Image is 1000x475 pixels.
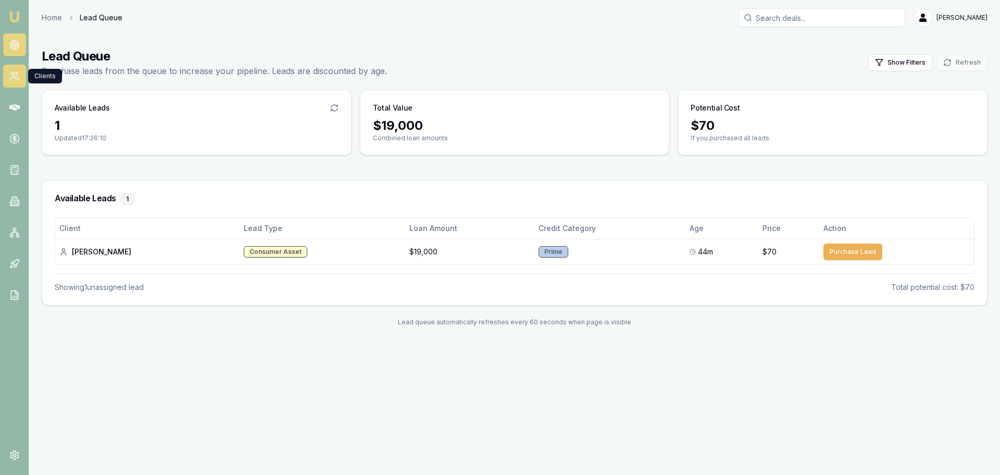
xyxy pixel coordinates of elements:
div: Lead queue automatically refreshes every 60 seconds when page is visible [42,318,988,326]
p: Updated 17:26:10 [55,134,339,142]
h1: Lead Queue [42,48,387,65]
img: emu-icon-u.png [8,10,21,23]
div: 1 [55,117,339,134]
div: Total potential cost: $70 [891,282,974,293]
th: Action [819,218,974,239]
h3: Total Value [373,103,413,113]
th: Client [55,218,240,239]
button: Show Filters [868,54,932,71]
div: Clients [28,69,62,83]
span: Lead Queue [80,13,122,23]
th: Credit Category [534,218,685,239]
div: Prime [539,246,568,258]
p: Combined loan amounts [373,134,657,142]
span: $70 [762,247,777,257]
div: 1 [120,193,134,205]
div: $ 70 [691,117,974,134]
th: Price [758,218,819,239]
th: Age [685,218,758,239]
td: $19,000 [405,239,534,264]
div: Showing 1 unassigned lead [55,282,144,293]
p: If you purchased all leads [691,134,974,142]
p: Purchase leads from the queue to increase your pipeline. Leads are discounted by age. [42,65,387,77]
div: [PERSON_NAME] [59,247,235,257]
span: [PERSON_NAME] [936,14,988,22]
th: Lead Type [240,218,405,239]
div: $ 19,000 [373,117,657,134]
nav: breadcrumb [42,13,122,23]
div: Consumer Asset [244,246,307,258]
h3: Available Leads [55,193,974,205]
h3: Potential Cost [691,103,740,113]
input: Search deals [739,8,905,27]
h3: Available Leads [55,103,110,113]
th: Loan Amount [405,218,534,239]
button: Purchase Lead [823,243,882,260]
a: Home [42,13,62,23]
span: 44m [698,247,713,257]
